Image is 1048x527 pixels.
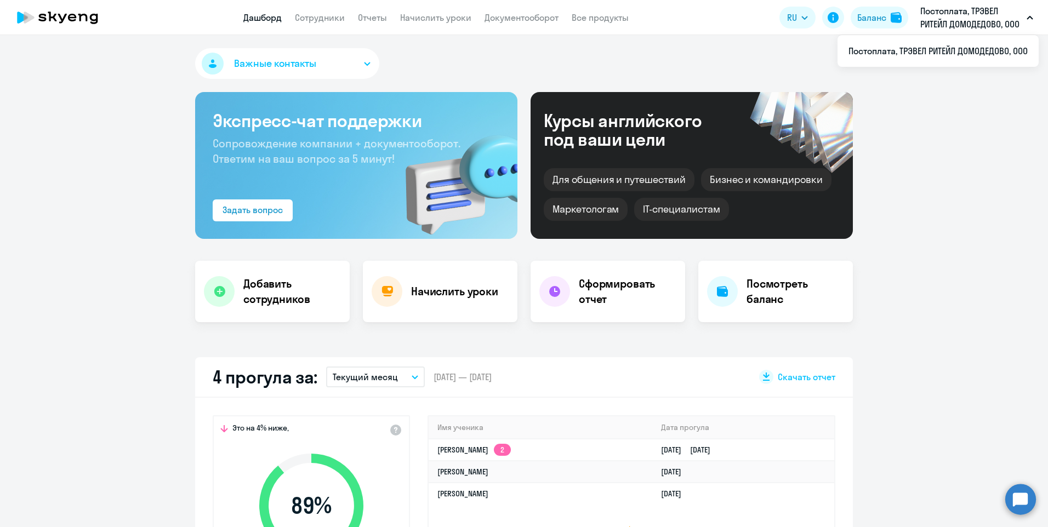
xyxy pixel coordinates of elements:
[295,12,345,23] a: Сотрудники
[400,12,471,23] a: Начислить уроки
[920,4,1022,31] p: Постоплата, ТРЭВЕЛ РИТЕЙЛ ДОМОДЕДОВО, ООО
[390,116,517,239] img: bg-img
[411,284,498,299] h4: Начислить уроки
[437,467,488,477] a: [PERSON_NAME]
[232,423,289,436] span: Это на 4% ниже,
[494,444,511,456] app-skyeng-badge: 2
[429,416,652,439] th: Имя ученика
[485,12,559,23] a: Документооборот
[243,276,341,307] h4: Добавить сотрудников
[661,467,690,477] a: [DATE]
[437,489,488,499] a: [PERSON_NAME]
[248,492,374,519] span: 89 %
[223,203,283,216] div: Задать вопрос
[779,7,816,28] button: RU
[652,416,834,439] th: Дата прогула
[701,168,831,191] div: Бизнес и командировки
[634,198,728,221] div: IT-специалистам
[661,445,719,455] a: [DATE][DATE]
[661,489,690,499] a: [DATE]
[243,12,282,23] a: Дашборд
[544,198,628,221] div: Маркетологам
[891,12,902,23] img: balance
[787,11,797,24] span: RU
[213,110,500,131] h3: Экспресс-чат поддержки
[572,12,629,23] a: Все продукты
[437,445,511,455] a: [PERSON_NAME]2
[213,366,317,388] h2: 4 прогула за:
[195,48,379,79] button: Важные контакты
[778,371,835,383] span: Скачать отчет
[544,111,731,148] div: Курсы английского под ваши цели
[915,4,1039,31] button: Постоплата, ТРЭВЕЛ РИТЕЙЛ ДОМОДЕДОВО, ООО
[434,371,492,383] span: [DATE] — [DATE]
[326,366,425,387] button: Текущий месяц
[851,7,908,28] button: Балансbalance
[333,370,398,383] p: Текущий месяц
[579,276,676,307] h4: Сформировать отчет
[747,276,844,307] h4: Посмотреть баланс
[544,168,694,191] div: Для общения и путешествий
[838,35,1039,67] ul: RU
[213,199,293,221] button: Задать вопрос
[358,12,387,23] a: Отчеты
[213,136,460,165] span: Сопровождение компании + документооборот. Ответим на ваш вопрос за 5 минут!
[857,11,886,24] div: Баланс
[234,56,316,71] span: Важные контакты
